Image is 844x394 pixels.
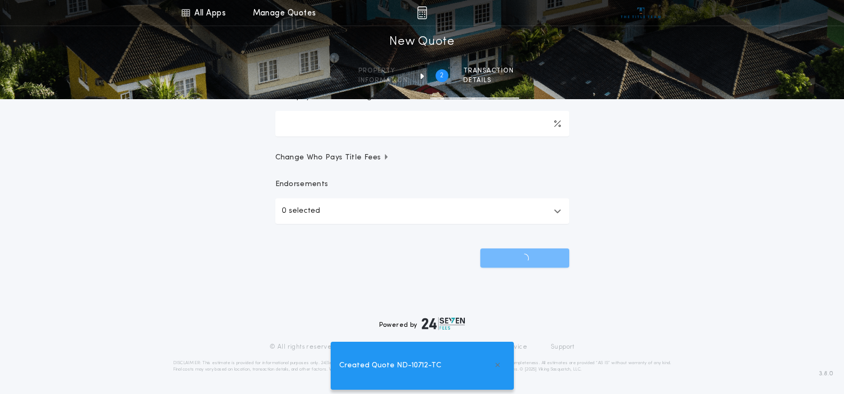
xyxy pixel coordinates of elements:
img: img [417,6,427,19]
span: Property [358,67,408,75]
p: 0 selected [282,205,320,218]
img: logo [422,317,465,330]
span: Created Quote ND-10712-TC [339,360,441,372]
input: Downpayment Percentage [275,111,569,136]
div: Powered by [379,317,465,330]
img: vs-icon [621,7,661,18]
h2: 2 [440,71,444,80]
span: details [463,76,514,85]
p: Endorsements [275,179,569,190]
span: information [358,76,408,85]
button: 0 selected [275,198,569,224]
span: Transaction [463,67,514,75]
h1: New Quote [389,34,454,51]
span: Change Who Pays Title Fees [275,152,390,163]
button: Change Who Pays Title Fees [275,152,569,163]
